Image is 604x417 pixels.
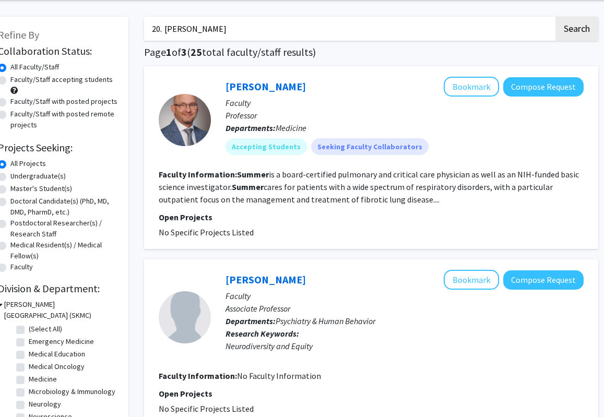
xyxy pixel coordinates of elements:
span: No Specific Projects Listed [159,403,254,414]
span: 1 [166,45,172,58]
span: Psychiatry & Human Behavior [276,316,375,326]
label: Faculty/Staff accepting students [10,74,113,85]
label: Faculty [10,261,33,272]
label: Medical Education [29,349,85,360]
p: Faculty [226,97,584,109]
b: Research Keywords: [226,328,299,339]
a: [PERSON_NAME] [226,273,306,286]
p: Associate Professor [226,302,584,315]
label: Undergraduate(s) [10,171,66,182]
b: Faculty Information: [159,169,237,180]
b: Departments: [226,123,276,133]
button: Add Wendy Ross to Bookmarks [444,270,499,290]
label: Doctoral Candidate(s) (PhD, MD, DMD, PharmD, etc.) [10,196,118,218]
label: Faculty/Staff with posted remote projects [10,109,118,130]
b: Summer [237,169,269,180]
p: Faculty [226,290,584,302]
span: No Specific Projects Listed [159,227,254,237]
p: Open Projects [159,211,584,223]
button: Add Ross Summer to Bookmarks [444,77,499,97]
span: Medicine [276,123,306,133]
input: Search Keywords [144,17,554,41]
label: Faculty/Staff with posted projects [10,96,117,107]
button: Compose Request to Wendy Ross [503,270,584,290]
button: Search [555,17,598,41]
label: All Faculty/Staff [10,62,59,73]
label: Postdoctoral Researcher(s) / Research Staff [10,218,118,240]
label: Master's Student(s) [10,183,72,194]
b: Summer [232,182,264,192]
div: Neurodiversity and Equity [226,340,584,352]
label: Neurology [29,399,61,410]
span: 3 [181,45,187,58]
label: All Projects [10,158,46,169]
label: Emergency Medicine [29,336,94,347]
span: No Faculty Information [237,371,321,381]
fg-read-more: is a board-certified pulmonary and critical care physician as well as an NIH-funded basic science... [159,169,579,205]
button: Compose Request to Ross Summer [503,77,584,97]
iframe: Chat [8,370,44,409]
p: Professor [226,109,584,122]
span: 25 [191,45,202,58]
b: Departments: [226,316,276,326]
mat-chip: Seeking Faculty Collaborators [311,138,429,155]
b: Faculty Information: [159,371,237,381]
h3: [PERSON_NAME][GEOGRAPHIC_DATA] (SKMC) [4,299,118,321]
a: [PERSON_NAME] [226,80,306,93]
p: Open Projects [159,387,584,400]
label: Medical Oncology [29,361,85,372]
mat-chip: Accepting Students [226,138,307,155]
label: Microbiology & Immunology [29,386,115,397]
label: Medical Resident(s) / Medical Fellow(s) [10,240,118,261]
h1: Page of ( total faculty/staff results) [144,46,598,58]
label: (Select All) [29,324,62,335]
